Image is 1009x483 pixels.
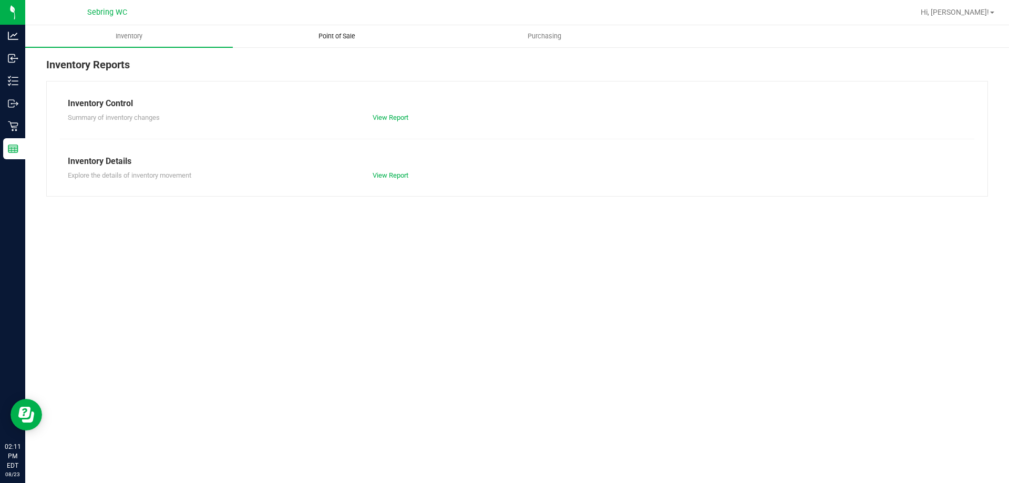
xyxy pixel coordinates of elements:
inline-svg: Reports [8,143,18,154]
iframe: Resource center [11,399,42,430]
span: Inventory [101,32,157,41]
div: Inventory Reports [46,57,988,81]
inline-svg: Inventory [8,76,18,86]
span: Point of Sale [304,32,369,41]
a: Inventory [25,25,233,47]
span: Explore the details of inventory movement [68,171,191,179]
a: View Report [373,114,408,121]
span: Hi, [PERSON_NAME]! [921,8,989,16]
p: 02:11 PM EDT [5,442,20,470]
a: Purchasing [440,25,648,47]
inline-svg: Inbound [8,53,18,64]
inline-svg: Retail [8,121,18,131]
div: Inventory Control [68,97,966,110]
div: Inventory Details [68,155,966,168]
span: Sebring WC [87,8,127,17]
a: View Report [373,171,408,179]
span: Summary of inventory changes [68,114,160,121]
span: Purchasing [513,32,575,41]
inline-svg: Analytics [8,30,18,41]
inline-svg: Outbound [8,98,18,109]
p: 08/23 [5,470,20,478]
a: Point of Sale [233,25,440,47]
